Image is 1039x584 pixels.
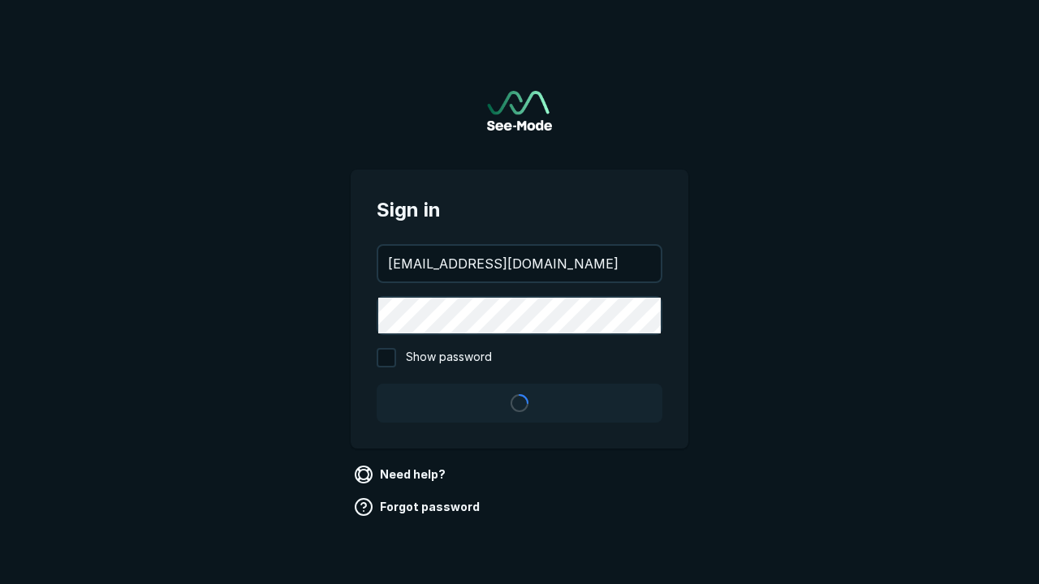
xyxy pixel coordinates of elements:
input: your@email.com [378,246,661,281]
a: Forgot password [351,494,486,520]
a: Go to sign in [487,91,552,131]
a: Need help? [351,462,452,487]
img: See-Mode Logo [487,91,552,131]
span: Sign in [377,195,662,225]
span: Show password [406,348,492,367]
